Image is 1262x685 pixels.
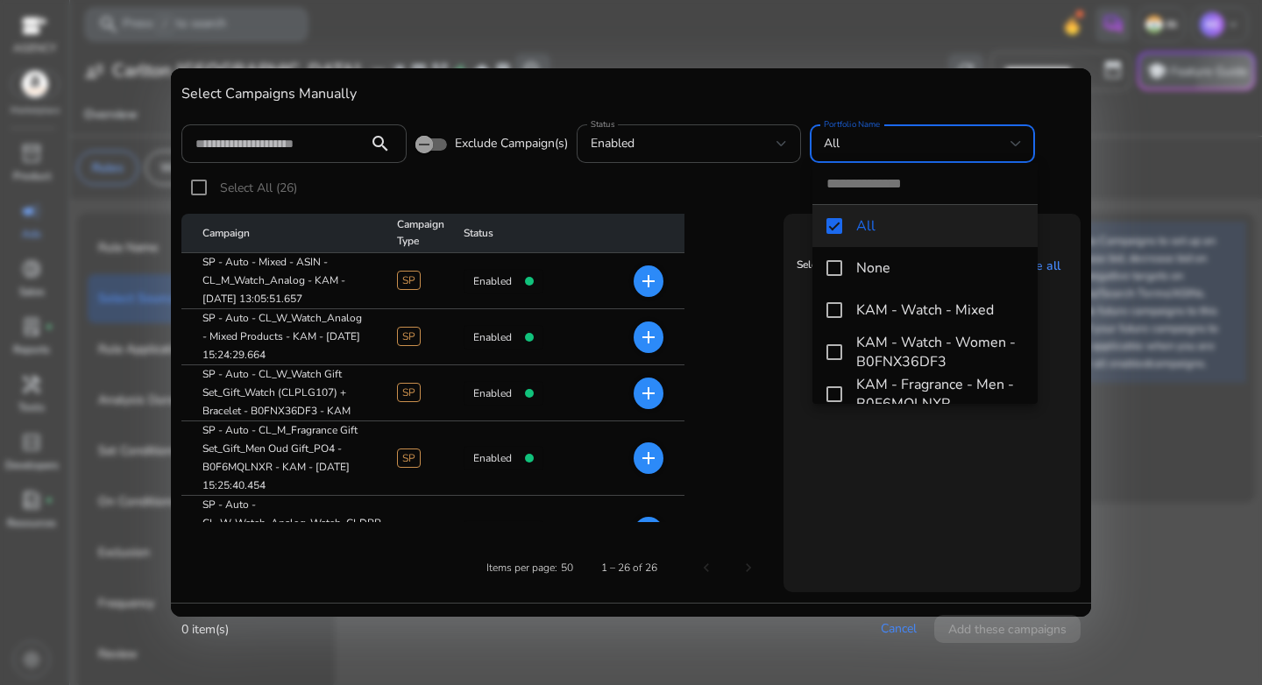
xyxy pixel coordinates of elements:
input: dropdown search [812,163,1038,204]
span: All [856,216,1024,236]
span: None [856,258,1024,278]
span: KAM - Watch - Women - B0FNX36DF3 [856,333,1024,371]
span: KAM - Fragrance - Men - B0F6MQLNXR [856,375,1024,413]
span: KAM - Watch - Mixed [856,300,1024,320]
